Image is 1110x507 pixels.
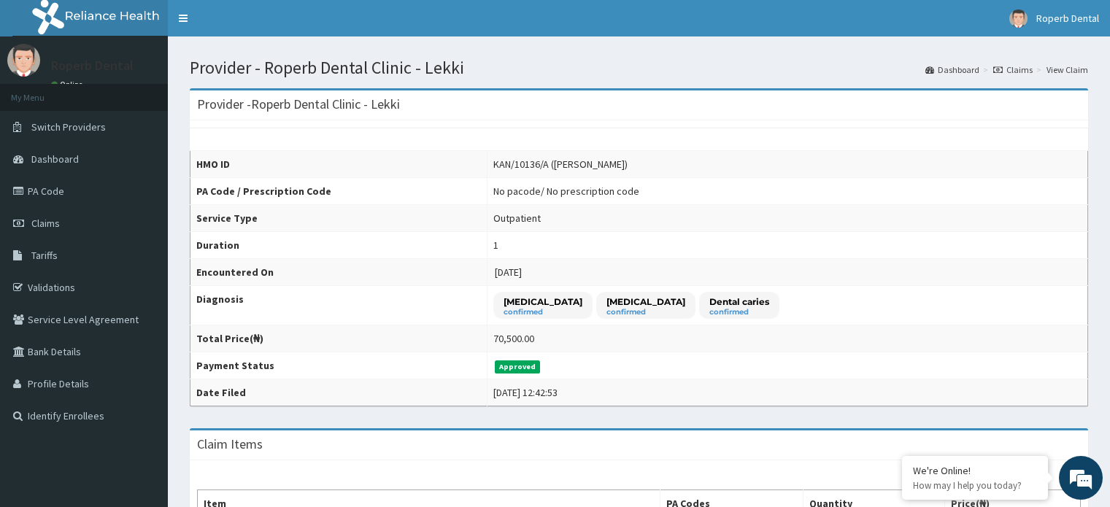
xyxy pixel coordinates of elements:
[197,98,400,111] h3: Provider - Roperb Dental Clinic - Lekki
[504,309,582,316] small: confirmed
[190,58,1088,77] h1: Provider - Roperb Dental Clinic - Lekki
[31,152,79,166] span: Dashboard
[190,379,487,406] th: Date Filed
[709,309,769,316] small: confirmed
[493,211,541,225] div: Outpatient
[993,63,1033,76] a: Claims
[7,44,40,77] img: User Image
[504,295,582,308] p: [MEDICAL_DATA]
[495,360,541,374] span: Approved
[493,385,558,400] div: [DATE] 12:42:53
[495,266,522,279] span: [DATE]
[1036,12,1099,25] span: Roperb Dental
[197,438,263,451] h3: Claim Items
[190,205,487,232] th: Service Type
[190,151,487,178] th: HMO ID
[190,286,487,325] th: Diagnosis
[31,120,106,133] span: Switch Providers
[190,178,487,205] th: PA Code / Prescription Code
[190,259,487,286] th: Encountered On
[31,249,58,262] span: Tariffs
[606,295,685,308] p: [MEDICAL_DATA]
[51,59,134,72] p: Roperb Dental
[31,217,60,230] span: Claims
[493,331,534,346] div: 70,500.00
[493,157,628,171] div: KAN/10136/A ([PERSON_NAME])
[913,464,1037,477] div: We're Online!
[493,184,639,198] div: No pacode / No prescription code
[709,295,769,308] p: Dental caries
[606,309,685,316] small: confirmed
[1009,9,1028,28] img: User Image
[913,479,1037,492] p: How may I help you today?
[493,238,498,252] div: 1
[190,232,487,259] th: Duration
[51,80,86,90] a: Online
[925,63,979,76] a: Dashboard
[1047,63,1088,76] a: View Claim
[190,352,487,379] th: Payment Status
[190,325,487,352] th: Total Price(₦)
